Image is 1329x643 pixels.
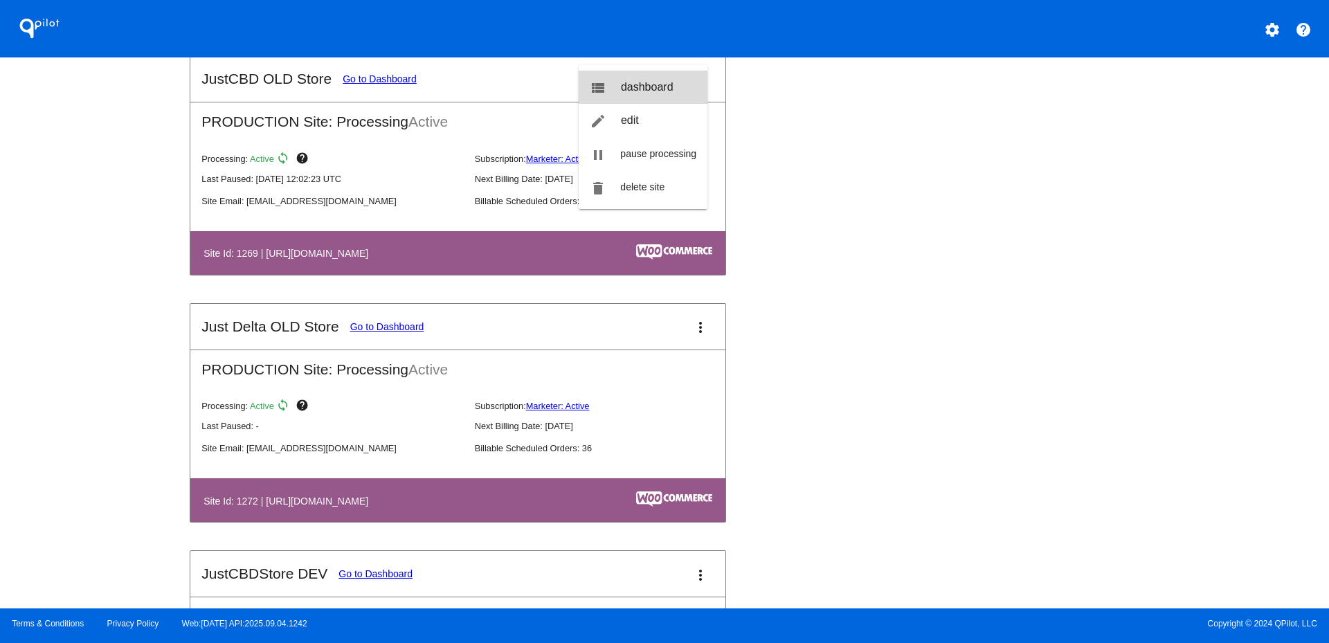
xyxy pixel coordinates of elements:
[620,148,696,159] span: pause processing
[620,181,664,192] span: delete site
[621,114,639,126] span: edit
[590,113,606,129] mat-icon: edit
[590,180,606,197] mat-icon: delete
[621,81,673,93] span: dashboard
[590,147,606,163] mat-icon: pause
[590,80,606,96] mat-icon: view_list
